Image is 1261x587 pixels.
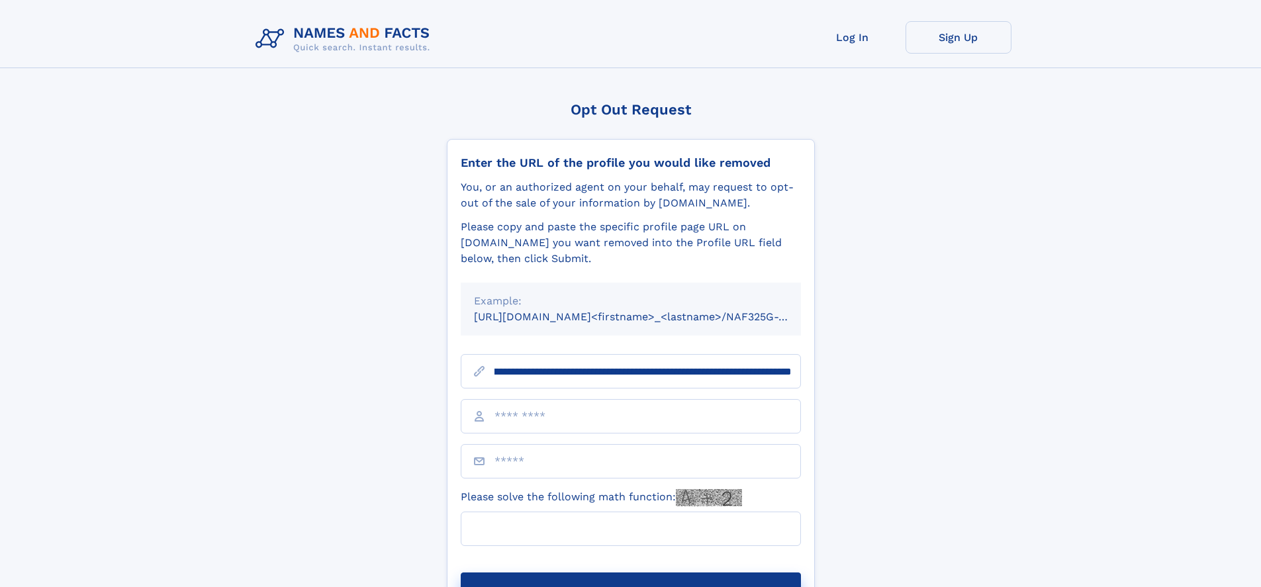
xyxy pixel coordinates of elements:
[461,219,801,267] div: Please copy and paste the specific profile page URL on [DOMAIN_NAME] you want removed into the Pr...
[906,21,1011,54] a: Sign Up
[461,179,801,211] div: You, or an authorized agent on your behalf, may request to opt-out of the sale of your informatio...
[474,310,826,323] small: [URL][DOMAIN_NAME]<firstname>_<lastname>/NAF325G-xxxxxxxx
[447,101,815,118] div: Opt Out Request
[474,293,788,309] div: Example:
[250,21,441,57] img: Logo Names and Facts
[461,156,801,170] div: Enter the URL of the profile you would like removed
[461,489,742,506] label: Please solve the following math function:
[800,21,906,54] a: Log In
